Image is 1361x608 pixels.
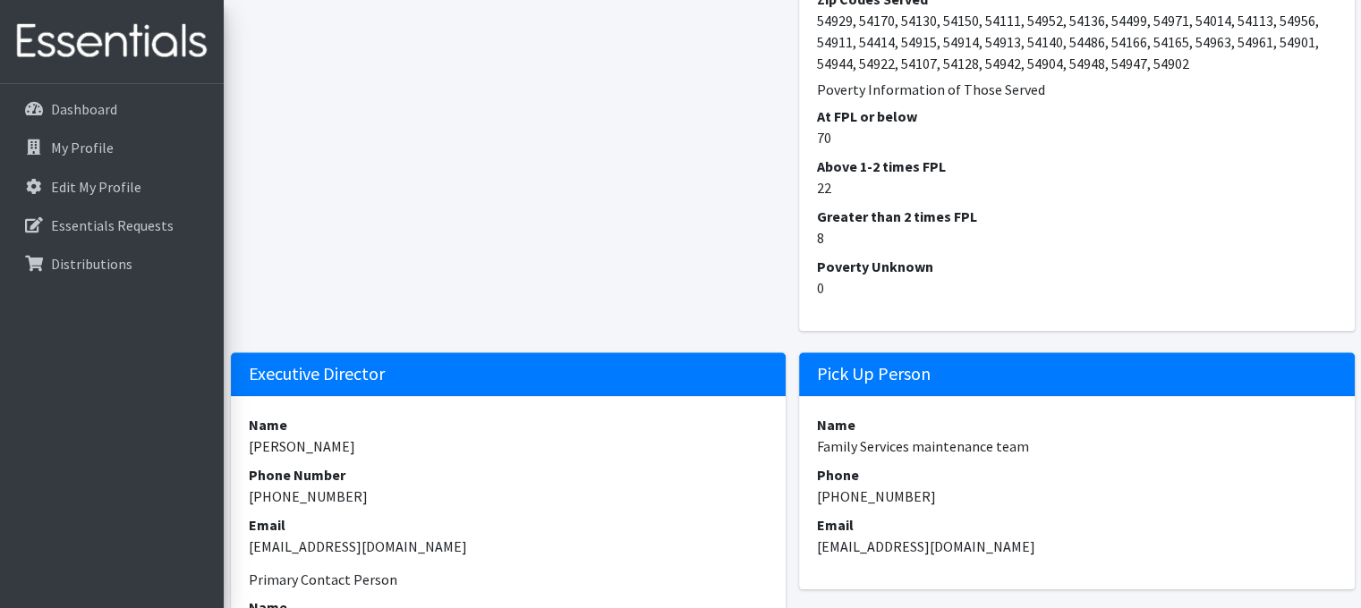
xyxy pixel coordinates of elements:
[51,216,174,234] p: Essentials Requests
[249,414,769,435] dt: Name
[817,81,1337,98] h6: Poverty Information of Those Served
[817,536,1337,557] dd: [EMAIL_ADDRESS][DOMAIN_NAME]
[817,464,1337,486] dt: Phone
[249,536,769,557] dd: [EMAIL_ADDRESS][DOMAIN_NAME]
[51,178,141,196] p: Edit My Profile
[7,207,217,243] a: Essentials Requests
[249,486,769,507] dd: [PHONE_NUMBER]
[7,130,217,165] a: My Profile
[249,464,769,486] dt: Phone Number
[249,571,769,588] h6: Primary Contact Person
[817,106,1337,127] dt: At FPL or below
[817,10,1337,74] dd: 54929, 54170, 54130, 54150, 54111, 54952, 54136, 54499, 54971, 54014, 54113, 54956, 54911, 54414,...
[817,414,1337,435] dt: Name
[249,435,769,457] dd: [PERSON_NAME]
[51,139,114,156] p: My Profile
[817,127,1337,148] dd: 70
[817,177,1337,198] dd: 22
[817,486,1337,507] dd: [PHONE_NUMBER]
[51,255,132,273] p: Distributions
[799,352,1355,396] h5: Pick Up Person
[817,277,1337,299] dd: 0
[249,514,769,536] dt: Email
[7,246,217,282] a: Distributions
[7,12,217,72] img: HumanEssentials
[817,206,1337,227] dt: Greater than 2 times FPL
[51,100,117,118] p: Dashboard
[817,435,1337,457] dd: Family Services maintenance team
[7,169,217,205] a: Edit My Profile
[817,156,1337,177] dt: Above 1-2 times FPL
[7,91,217,127] a: Dashboard
[817,256,1337,277] dt: Poverty Unknown
[817,227,1337,249] dd: 8
[817,514,1337,536] dt: Email
[231,352,787,396] h5: Executive Director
